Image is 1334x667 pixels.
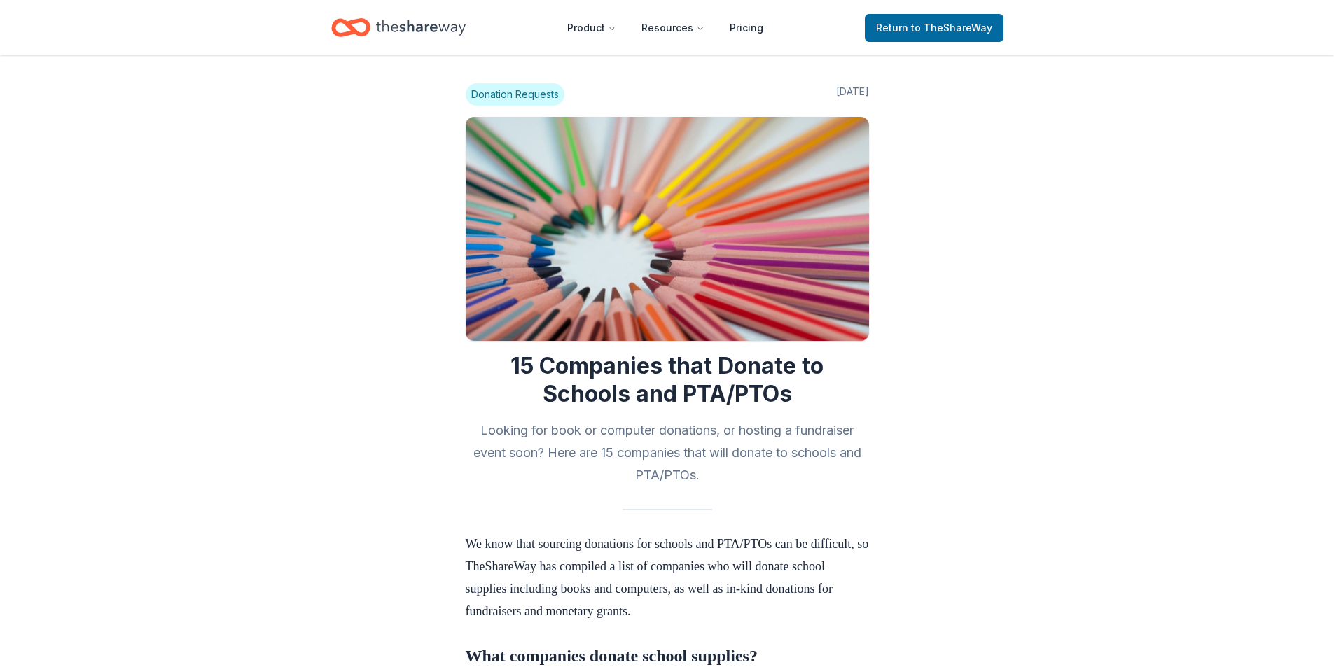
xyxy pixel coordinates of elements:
h1: 15 Companies that Donate to Schools and PTA/PTOs [466,352,869,408]
img: Image for 15 Companies that Donate to Schools and PTA/PTOs [466,117,869,341]
nav: Main [556,11,774,44]
p: We know that sourcing donations for schools and PTA/PTOs can be difficult, so TheShareWay has com... [466,533,869,645]
a: Pricing [718,14,774,42]
span: to TheShareWay [911,22,992,34]
span: [DATE] [836,83,869,106]
button: Product [556,14,627,42]
span: Donation Requests [466,83,564,106]
h2: Looking for book or computer donations, or hosting a fundraiser event soon? Here are 15 companies... [466,419,869,486]
a: Returnto TheShareWay [865,14,1003,42]
span: Return [876,20,992,36]
button: Resources [630,14,716,42]
a: Home [331,11,466,44]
